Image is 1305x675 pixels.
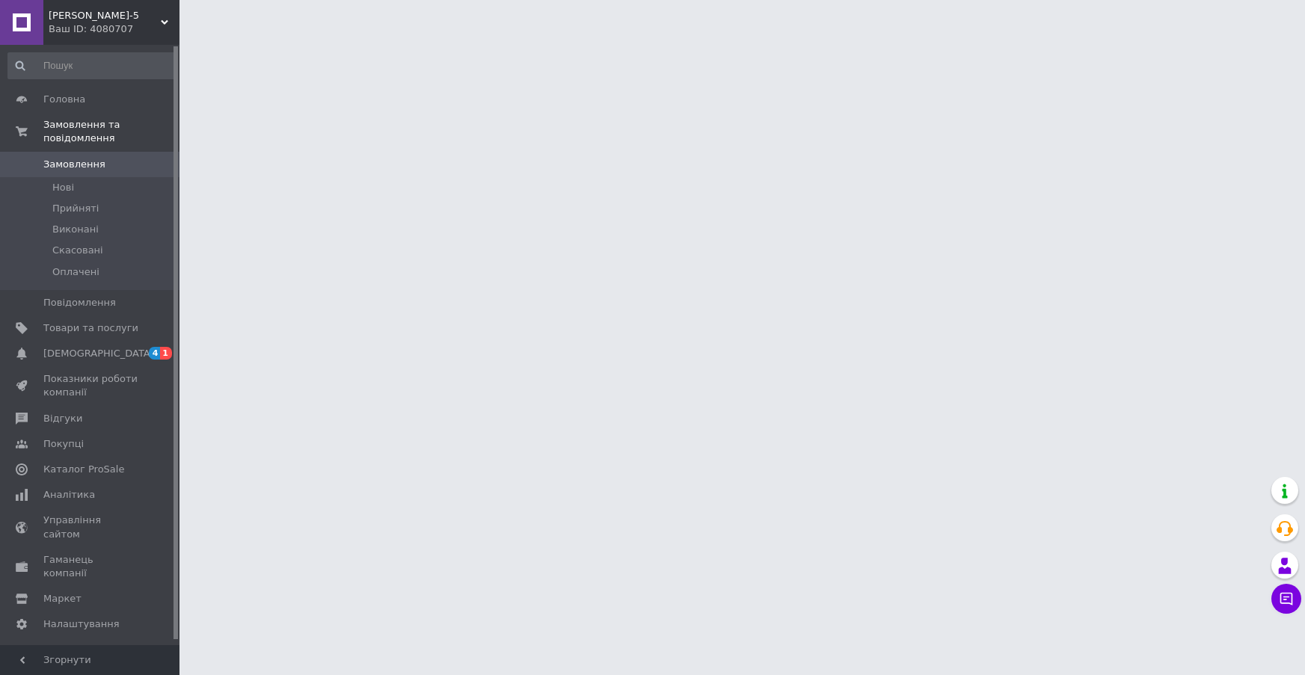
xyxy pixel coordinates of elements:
[49,22,179,36] div: Ваш ID: 4080707
[43,296,116,309] span: Повідомлення
[52,223,99,236] span: Виконані
[1271,584,1301,614] button: Чат з покупцем
[43,617,120,631] span: Налаштування
[43,347,154,360] span: [DEMOGRAPHIC_DATA]
[43,514,138,540] span: Управління сайтом
[43,592,82,605] span: Маркет
[43,463,124,476] span: Каталог ProSale
[149,347,161,360] span: 4
[43,553,138,580] span: Гаманець компанії
[7,52,176,79] input: Пошук
[43,437,84,451] span: Покупці
[52,244,103,257] span: Скасовані
[43,372,138,399] span: Показники роботи компанії
[52,265,99,279] span: Оплачені
[43,321,138,335] span: Товари та послуги
[160,347,172,360] span: 1
[43,412,82,425] span: Відгуки
[43,158,105,171] span: Замовлення
[52,181,74,194] span: Нові
[43,488,95,502] span: Аналітика
[43,93,85,106] span: Головна
[43,118,179,145] span: Замовлення та повідомлення
[52,202,99,215] span: Прийняті
[49,9,161,22] span: Магазин Барвінок-5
